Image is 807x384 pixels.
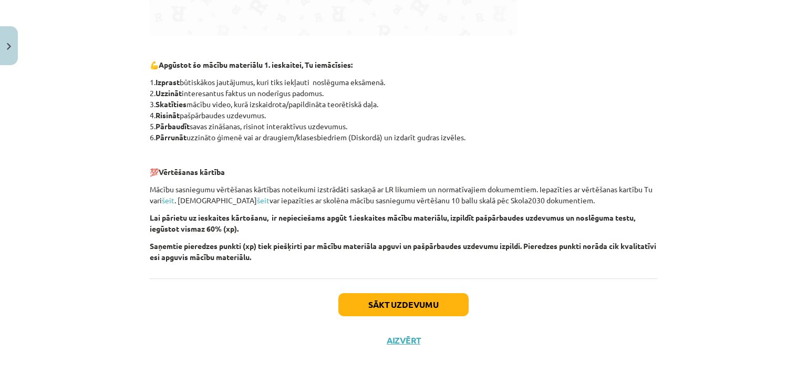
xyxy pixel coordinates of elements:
[159,60,353,69] strong: Apgūstot šo mācību materiālu 1. ieskaitei, Tu iemācīsies:
[384,335,423,346] button: Aizvērt
[257,195,270,205] a: šeit
[156,132,187,142] strong: Pārrunāt
[156,110,180,120] strong: Risināt
[156,77,180,87] strong: Izprast
[159,167,225,177] strong: Vērtēšanas kārtība
[150,241,656,262] strong: Saņemtie pieredzes punkti (xp) tiek piešķirti par mācību materiāla apguvi un pašpārbaudes uzdevum...
[150,59,657,70] p: 💪
[7,43,11,50] img: icon-close-lesson-0947bae3869378f0d4975bcd49f059093ad1ed9edebbc8119c70593378902aed.svg
[150,167,657,178] p: 💯
[338,293,469,316] button: Sākt uzdevumu
[162,195,174,205] a: šeit
[156,121,190,131] strong: Pārbaudīt
[156,88,182,98] strong: Uzzināt
[150,77,657,143] p: 1. būtiskākos jautājumus, kuri tiks iekļauti noslēguma eksāmenā. 2. interesantus faktus un noderī...
[156,99,187,109] strong: Skatīties
[150,213,635,233] strong: Lai pārietu uz ieskaites kārtošanu, ir nepieciešams apgūt 1.ieskaites mācību materiālu, izpildīt ...
[150,184,657,206] p: Mācību sasniegumu vērtēšanas kārtības noteikumi izstrādāti saskaņā ar LR likumiem un normatīvajie...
